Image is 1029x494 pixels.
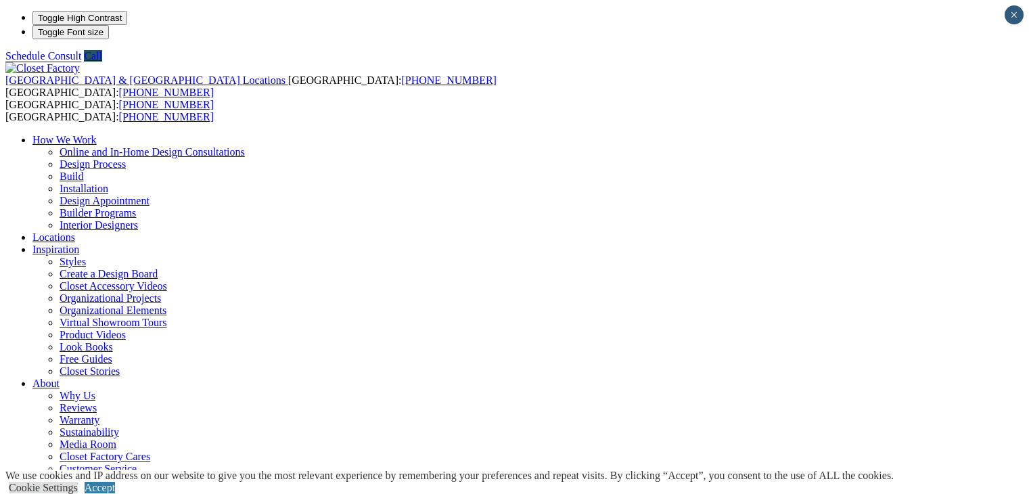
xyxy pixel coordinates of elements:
a: Inspiration [32,244,79,255]
span: Toggle Font size [38,27,104,37]
div: We use cookies and IP address on our website to give you the most relevant experience by remember... [5,470,894,482]
a: [PHONE_NUMBER] [119,111,214,122]
span: Toggle High Contrast [38,13,122,23]
img: Closet Factory [5,62,80,74]
a: Organizational Elements [60,305,166,316]
a: Cookie Settings [9,482,78,493]
button: Toggle High Contrast [32,11,127,25]
a: Free Guides [60,353,112,365]
a: Interior Designers [60,219,138,231]
a: Online and In-Home Design Consultations [60,146,245,158]
a: Organizational Projects [60,292,161,304]
a: [PHONE_NUMBER] [119,87,214,98]
span: [GEOGRAPHIC_DATA]: [GEOGRAPHIC_DATA]: [5,99,214,122]
a: Installation [60,183,108,194]
a: Sustainability [60,426,119,438]
a: How We Work [32,134,97,145]
a: Why Us [60,390,95,401]
a: Builder Programs [60,207,136,219]
a: Closet Accessory Videos [60,280,167,292]
a: Call [84,50,102,62]
button: Toggle Font size [32,25,109,39]
a: Design Process [60,158,126,170]
a: Closet Factory Cares [60,451,150,462]
a: Warranty [60,414,99,426]
a: Locations [32,231,75,243]
a: [GEOGRAPHIC_DATA] & [GEOGRAPHIC_DATA] Locations [5,74,288,86]
span: [GEOGRAPHIC_DATA]: [GEOGRAPHIC_DATA]: [5,74,497,98]
a: Media Room [60,439,116,450]
a: [PHONE_NUMBER] [401,74,496,86]
a: Customer Service [60,463,137,474]
a: [PHONE_NUMBER] [119,99,214,110]
a: About [32,378,60,389]
a: Styles [60,256,86,267]
a: Virtual Showroom Tours [60,317,167,328]
span: [GEOGRAPHIC_DATA] & [GEOGRAPHIC_DATA] Locations [5,74,285,86]
a: Design Appointment [60,195,150,206]
a: Build [60,171,84,182]
a: Create a Design Board [60,268,158,279]
a: Accept [85,482,115,493]
a: Closet Stories [60,365,120,377]
a: Look Books [60,341,113,353]
a: Schedule Consult [5,50,81,62]
a: Product Videos [60,329,126,340]
button: Close [1005,5,1024,24]
a: Reviews [60,402,97,413]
